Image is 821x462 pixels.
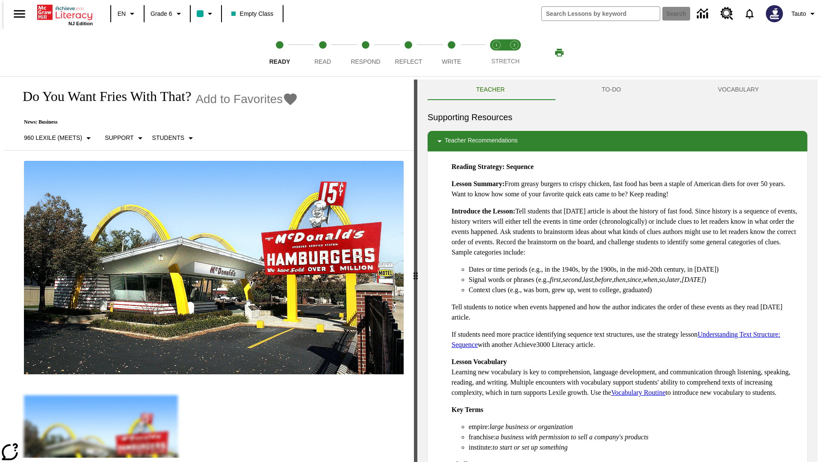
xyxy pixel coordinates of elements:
button: Teacher [428,80,553,100]
h6: Supporting Resources [428,110,807,124]
a: Data Center [692,2,715,26]
button: Stretch Respond step 2 of 2 [502,29,527,76]
button: Language: EN, Select a language [114,6,141,21]
button: Reflect step 4 of 5 [384,29,433,76]
em: later [667,276,680,283]
button: Print [546,45,573,60]
strong: Introduce the Lesson: [452,207,515,215]
button: Profile/Settings [788,6,821,21]
button: Respond step 3 of 5 [341,29,390,76]
button: Select Student [149,130,199,146]
span: Empty Class [231,9,274,18]
button: Class color is teal. Change class color [193,6,219,21]
button: Ready step 1 of 5 [255,29,304,76]
p: Tell students that [DATE] article is about the history of fast food. Since history is a sequence ... [452,206,800,258]
text: 1 [495,43,497,47]
button: VOCABULARY [670,80,807,100]
li: empire: [469,422,800,432]
a: Resource Center, Will open in new tab [715,2,738,25]
span: Add to Favorites [195,92,283,106]
div: Press Enter or Spacebar and then press right and left arrow keys to move the slider [414,80,417,462]
li: franchise: [469,432,800,442]
input: search field [542,7,660,21]
span: STRETCH [491,58,520,65]
img: Avatar [766,5,783,22]
p: If students need more practice identifying sequence text structures, use the strategy lesson with... [452,329,800,350]
span: Read [314,58,331,65]
li: institute: [469,442,800,453]
em: large business or organization [490,423,573,430]
li: Signal words or phrases (e.g., , , , , , , , , , ) [469,275,800,285]
button: Add to Favorites - Do You Want Fries With That? [195,92,298,107]
span: EN [118,9,126,18]
text: 2 [513,43,515,47]
em: to start or set up something [493,444,568,451]
em: so [659,276,665,283]
img: One of the first McDonald's stores, with the iconic red sign and golden arches. [24,161,404,375]
p: Teacher Recommendations [445,136,517,146]
span: Tauto [791,9,806,18]
p: Support [105,133,133,142]
strong: Key Terms [452,406,483,413]
div: reading [3,80,414,458]
button: Select Lexile, 960 Lexile (Meets) [21,130,97,146]
a: Understanding Text Structure: Sequence [452,331,780,348]
button: Select a new avatar [761,3,788,25]
div: Teacher Recommendations [428,131,807,151]
button: Open side menu [7,1,32,27]
li: Dates or time periods (e.g., in the 1940s, by the 1900s, in the mid-20th century, in [DATE]) [469,264,800,275]
button: Write step 5 of 5 [427,29,476,76]
em: second [563,276,582,283]
p: Learning new vocabulary is key to comprehension, language development, and communication through ... [452,357,800,398]
div: Instructional Panel Tabs [428,80,807,100]
h1: Do You Want Fries With That? [14,89,191,104]
button: Stretch Read step 1 of 2 [484,29,509,76]
button: Read step 2 of 5 [298,29,347,76]
span: Grade 6 [151,9,172,18]
p: 960 Lexile (Meets) [24,133,82,142]
p: Students [152,133,184,142]
em: then [614,276,626,283]
div: activity [417,80,818,462]
span: Reflect [395,58,422,65]
li: Context clues (e.g., was born, grew up, went to college, graduated) [469,285,800,295]
p: Tell students to notice when events happened and how the author indicates the order of these even... [452,302,800,323]
strong: Lesson Vocabulary [452,358,507,365]
em: when [643,276,658,283]
em: [DATE] [682,276,704,283]
a: Notifications [738,3,761,25]
span: Respond [351,58,380,65]
em: since [627,276,641,283]
button: Scaffolds, Support [101,130,148,146]
strong: Lesson Summary: [452,180,505,187]
a: Vocabulary Routine [611,389,665,396]
em: a business with permission to sell a company's products [496,433,649,441]
span: Ready [269,58,290,65]
em: before [595,276,612,283]
button: TO-DO [553,80,670,100]
em: first [550,276,561,283]
p: From greasy burgers to crispy chicken, fast food has been a staple of American diets for over 50 ... [452,179,800,199]
strong: Reading Strategy: [452,163,505,170]
p: News: Business [14,119,298,125]
button: Grade: Grade 6, Select a grade [147,6,187,21]
div: Home [37,3,93,26]
span: Write [442,58,461,65]
span: NJ Edition [68,21,93,26]
strong: Sequence [506,163,534,170]
em: last [583,276,593,283]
